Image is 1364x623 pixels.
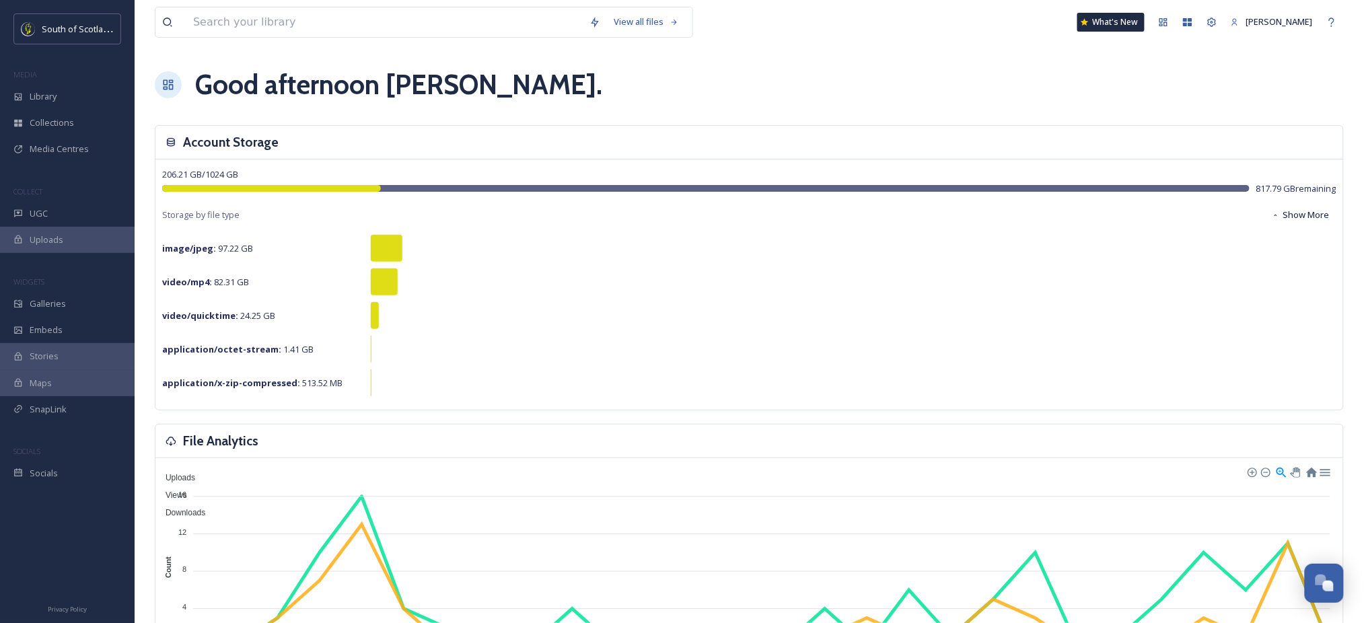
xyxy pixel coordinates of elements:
img: images.jpeg [22,22,35,36]
strong: application/x-zip-compressed : [162,377,300,389]
span: Galleries [30,297,66,310]
span: Socials [30,467,58,480]
span: Views [155,490,187,500]
strong: video/quicktime : [162,309,238,322]
input: Search your library [186,7,583,37]
a: View all files [607,9,686,35]
span: 82.31 GB [162,276,249,288]
tspan: 8 [182,566,186,574]
span: 97.22 GB [162,242,253,254]
span: Uploads [155,473,195,482]
span: Downloads [155,508,205,517]
span: Storage by file type [162,209,240,221]
span: Library [30,90,57,103]
span: Collections [30,116,74,129]
span: Uploads [30,233,63,246]
span: SnapLink [30,403,67,416]
tspan: 4 [182,603,186,611]
span: Privacy Policy [48,605,87,614]
div: Zoom Out [1260,467,1270,476]
span: South of Scotland Destination Alliance [42,22,195,35]
h3: File Analytics [183,431,258,451]
span: SOCIALS [13,446,40,456]
text: Count [164,556,172,578]
div: Panning [1291,468,1299,476]
button: Open Chat [1305,564,1344,603]
span: COLLECT [13,186,42,196]
div: Menu [1319,466,1330,477]
span: WIDGETS [13,277,44,287]
a: What's New [1077,13,1145,32]
span: [PERSON_NAME] [1246,15,1313,28]
h1: Good afternoon [PERSON_NAME] . [195,65,602,105]
span: UGC [30,207,48,220]
a: [PERSON_NAME] [1224,9,1320,35]
span: Maps [30,377,52,390]
button: Show More [1265,202,1336,228]
span: 513.52 MB [162,377,343,389]
span: Stories [30,350,59,363]
div: Selection Zoom [1275,466,1287,477]
span: MEDIA [13,69,37,79]
tspan: 12 [178,528,186,536]
div: Reset Zoom [1305,466,1317,477]
span: 817.79 GB remaining [1256,182,1336,195]
tspan: 16 [178,490,186,499]
span: Media Centres [30,143,89,155]
span: Embeds [30,324,63,336]
strong: video/mp4 : [162,276,212,288]
h3: Account Storage [183,133,279,152]
strong: application/octet-stream : [162,343,281,355]
div: Zoom In [1247,467,1256,476]
a: Privacy Policy [48,600,87,616]
span: 206.21 GB / 1024 GB [162,168,238,180]
span: 24.25 GB [162,309,275,322]
strong: image/jpeg : [162,242,216,254]
span: 1.41 GB [162,343,314,355]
